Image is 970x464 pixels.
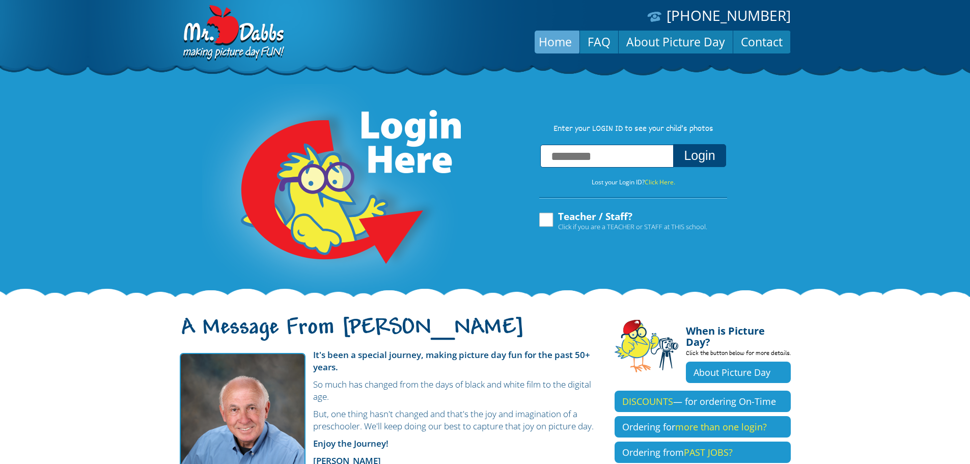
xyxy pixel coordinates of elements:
strong: Enjoy the Journey! [313,438,389,449]
span: PAST JOBS? [684,446,733,458]
button: Login [673,144,726,167]
h4: When is Picture Day? [686,319,791,348]
a: Home [531,30,579,54]
strong: It's been a special journey, making picture day fun for the past 50+ years. [313,349,590,373]
p: Enter your LOGIN ID to see your child’s photos [529,124,738,135]
a: Ordering formore than one login? [615,416,791,438]
a: FAQ [580,30,618,54]
label: Teacher / Staff? [538,211,707,231]
p: So much has changed from the days of black and white film to the digital age. [180,378,599,403]
a: Click Here. [645,178,675,186]
a: Ordering fromPAST JOBS? [615,442,791,463]
span: more than one login? [675,421,767,433]
p: Click the button below for more details. [686,348,791,362]
p: But, one thing hasn't changed and that's the joy and imagination of a preschooler. We'll keep doi... [180,408,599,432]
a: DISCOUNTS— for ordering On-Time [615,391,791,412]
span: DISCOUNTS [622,395,673,407]
img: Dabbs Company [180,5,286,62]
a: Contact [733,30,790,54]
a: [PHONE_NUMBER] [667,6,791,25]
a: About Picture Day [686,362,791,383]
h1: A Message From [PERSON_NAME] [180,323,599,345]
a: About Picture Day [619,30,733,54]
p: Lost your Login ID? [529,177,738,188]
img: Login Here [202,84,463,298]
span: Click if you are a TEACHER or STAFF at THIS school. [558,222,707,232]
